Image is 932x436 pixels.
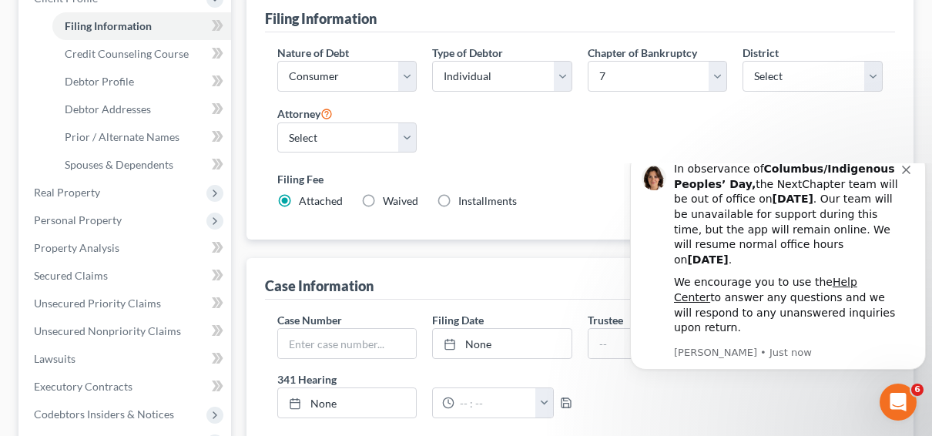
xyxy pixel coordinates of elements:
[383,194,418,207] span: Waived
[880,384,917,421] iframe: Intercom live chat
[18,2,42,27] img: Profile image for Emma
[34,241,119,254] span: Property Analysis
[65,19,152,32] span: Filing Information
[149,29,189,42] b: [DATE]
[433,329,572,358] a: None
[52,68,231,96] a: Debtor Profile
[277,312,342,328] label: Case Number
[624,163,932,428] iframe: Intercom notifications message
[52,12,231,40] a: Filing Information
[743,45,779,61] label: District
[454,388,536,418] input: -- : --
[278,329,417,358] input: Enter case number...
[34,297,161,310] span: Unsecured Priority Claims
[22,345,231,373] a: Lawsuits
[911,384,924,396] span: 6
[588,312,623,328] label: Trustee
[34,324,181,337] span: Unsecured Nonpriority Claims
[65,102,151,116] span: Debtor Addresses
[52,40,231,68] a: Credit Counseling Course
[34,213,122,226] span: Personal Property
[50,112,278,172] div: We encourage you to use the to answer any questions and we will respond to any unanswered inquiri...
[34,269,108,282] span: Secured Claims
[65,130,179,143] span: Prior / Alternate Names
[52,123,231,151] a: Prior / Alternate Names
[34,407,174,421] span: Codebtors Insiders & Notices
[65,75,134,88] span: Debtor Profile
[22,373,231,401] a: Executory Contracts
[63,90,104,102] b: [DATE]
[52,151,231,179] a: Spouses & Dependents
[50,112,233,140] a: Help Center
[65,158,173,171] span: Spouses & Dependents
[22,262,231,290] a: Secured Claims
[299,194,343,207] span: Attached
[65,47,189,60] span: Credit Counseling Course
[432,45,503,61] label: Type of Debtor
[270,371,580,387] label: 341 Hearing
[588,329,727,358] input: --
[22,234,231,262] a: Property Analysis
[458,194,517,207] span: Installments
[432,312,484,328] label: Filing Date
[34,352,75,365] span: Lawsuits
[22,290,231,317] a: Unsecured Priority Claims
[34,380,132,393] span: Executory Contracts
[588,45,697,61] label: Chapter of Bankruptcy
[277,171,883,187] label: Filing Fee
[277,104,333,122] label: Attorney
[278,388,417,418] a: None
[22,317,231,345] a: Unsecured Nonpriority Claims
[50,183,278,196] p: Message from Emma, sent Just now
[34,186,100,199] span: Real Property
[265,277,374,295] div: Case Information
[265,9,377,28] div: Filing Information
[277,45,349,61] label: Nature of Debt
[52,96,231,123] a: Debtor Addresses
